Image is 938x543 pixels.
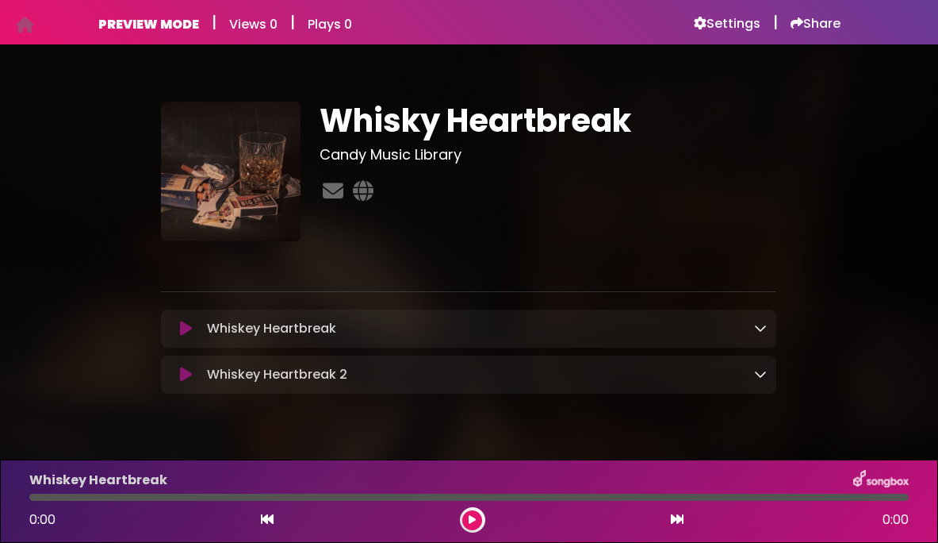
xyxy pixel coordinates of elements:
[207,319,336,338] p: Whiskey Heartbreak
[98,17,199,32] h6: PREVIEW MODE
[773,13,778,32] h5: |
[308,17,352,32] h6: Plays 0
[207,365,347,384] p: Whiskey Heartbreak 2
[229,17,278,32] h6: Views 0
[161,102,301,241] img: aRoxA2C9Sy2EE0G03j6d
[320,102,776,140] h1: Whisky Heartbreak
[791,16,840,32] a: Share
[212,13,216,32] h5: |
[320,146,776,164] h3: Candy Music Library
[290,13,295,32] h5: |
[694,16,760,32] a: Settings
